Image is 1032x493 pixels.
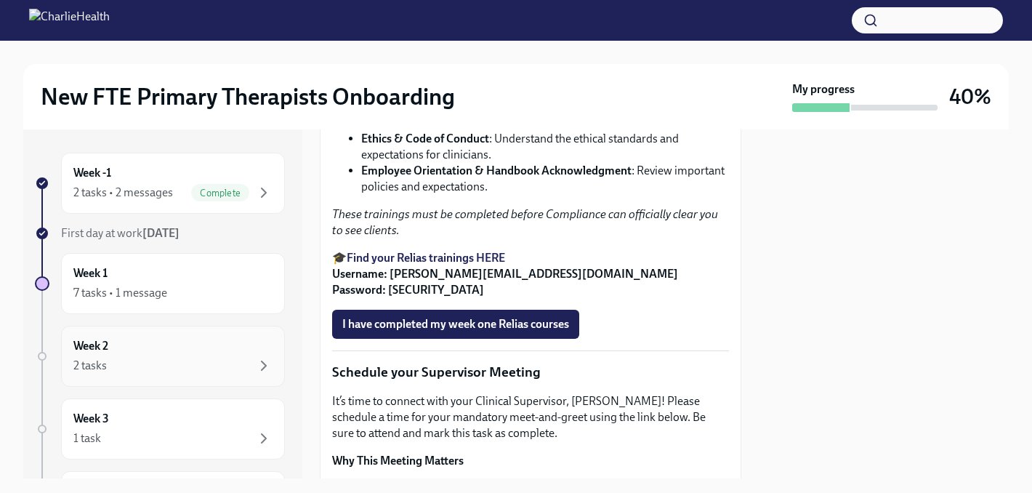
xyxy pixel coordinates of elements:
[332,267,678,297] strong: Username: [PERSON_NAME][EMAIL_ADDRESS][DOMAIN_NAME] Password: [SECURITY_DATA]
[73,165,111,181] h6: Week -1
[332,310,579,339] button: I have completed my week one Relias courses
[949,84,991,110] h3: 40%
[361,163,729,195] li: : Review important policies and expectations.
[361,164,632,177] strong: Employee Orientation & Handbook Acknowledgment
[35,326,285,387] a: Week 22 tasks
[73,338,108,354] h6: Week 2
[332,207,718,237] em: These trainings must be completed before Compliance can officially clear you to see clients.
[73,411,109,427] h6: Week 3
[142,226,180,240] strong: [DATE]
[361,131,729,163] li: : Understand the ethical standards and expectations for clinicians.
[29,9,110,32] img: CharlieHealth
[332,393,729,441] p: It’s time to connect with your Clinical Supervisor, [PERSON_NAME]! Please schedule a time for you...
[41,82,455,111] h2: New FTE Primary Therapists Onboarding
[73,265,108,281] h6: Week 1
[73,285,167,301] div: 7 tasks • 1 message
[361,132,489,145] strong: Ethics & Code of Conduct
[191,188,249,199] span: Complete
[792,81,855,97] strong: My progress
[61,226,180,240] span: First day at work
[347,251,505,265] a: Find your Relias trainings HERE
[73,358,107,374] div: 2 tasks
[35,253,285,314] a: Week 17 tasks • 1 message
[35,398,285,460] a: Week 31 task
[332,454,464,468] strong: Why This Meeting Matters
[342,317,569,332] span: I have completed my week one Relias courses
[73,185,173,201] div: 2 tasks • 2 messages
[35,225,285,241] a: First day at work[DATE]
[35,153,285,214] a: Week -12 tasks • 2 messagesComplete
[332,250,729,298] p: 🎓
[73,430,101,446] div: 1 task
[332,363,729,382] p: Schedule your Supervisor Meeting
